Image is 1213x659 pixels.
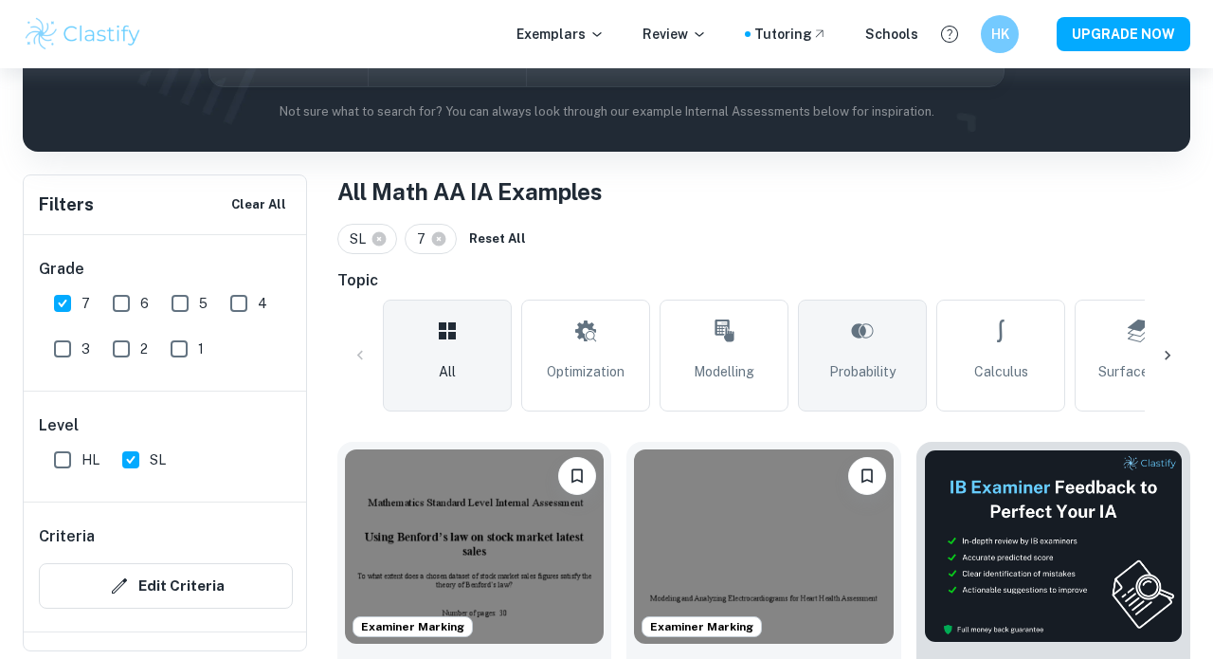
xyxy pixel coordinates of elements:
[933,18,966,50] button: Help and Feedback
[464,225,531,253] button: Reset All
[547,361,625,382] span: Optimization
[199,293,208,314] span: 5
[337,269,1190,292] h6: Topic
[38,102,1175,121] p: Not sure what to search for? You can always look through our example Internal Assessments below f...
[140,339,148,359] span: 2
[924,449,1183,643] img: Thumbnail
[829,361,896,382] span: Probability
[81,293,90,314] span: 7
[198,339,204,359] span: 1
[848,457,886,495] button: Bookmark
[337,224,397,254] div: SL
[39,414,293,437] h6: Level
[1057,17,1190,51] button: UPGRADE NOW
[694,361,754,382] span: Modelling
[350,229,374,249] span: SL
[81,449,100,470] span: HL
[643,618,761,635] span: Examiner Marking
[39,258,293,281] h6: Grade
[643,24,707,45] p: Review
[634,449,893,644] img: Math AA IA example thumbnail: Modeling and analyzing electrocardiogram
[23,15,143,53] img: Clastify logo
[39,525,95,548] h6: Criteria
[417,229,434,249] span: 7
[353,618,472,635] span: Examiner Marking
[558,457,596,495] button: Bookmark
[439,361,456,382] span: All
[226,191,291,219] button: Clear All
[865,24,918,45] a: Schools
[989,24,1011,45] h6: HK
[39,192,94,218] h6: Filters
[981,15,1019,53] button: HK
[1098,361,1181,382] span: Surface Area
[974,361,1028,382] span: Calculus
[39,563,293,609] button: Edit Criteria
[140,293,149,314] span: 6
[81,339,90,359] span: 3
[405,224,457,254] div: 7
[345,449,604,644] img: Math AA IA example thumbnail: To what extent does a chosen dataset of
[516,24,605,45] p: Exemplars
[258,293,267,314] span: 4
[337,174,1190,209] h1: All Math AA IA Examples
[754,24,827,45] a: Tutoring
[150,449,166,470] span: SL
